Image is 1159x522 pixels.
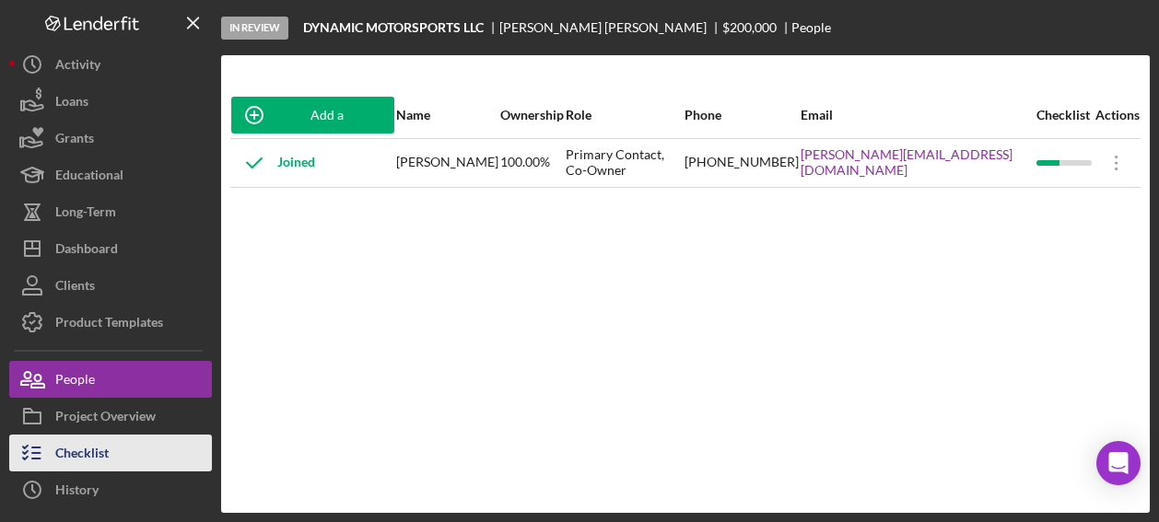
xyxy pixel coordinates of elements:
[55,304,163,345] div: Product Templates
[55,435,109,476] div: Checklist
[221,17,288,40] div: In Review
[9,361,212,398] button: People
[9,398,212,435] button: Project Overview
[801,147,1035,177] a: [PERSON_NAME][EMAIL_ADDRESS][DOMAIN_NAME]
[1094,108,1140,122] div: Actions
[499,20,722,35] div: [PERSON_NAME] [PERSON_NAME]
[55,230,118,272] div: Dashboard
[1036,108,1092,122] div: Checklist
[55,120,94,161] div: Grants
[791,20,831,35] div: People
[9,435,212,471] button: Checklist
[9,230,212,267] button: Dashboard
[277,97,376,133] div: Add a Participant
[9,304,212,341] button: Product Templates
[722,19,777,35] span: $200,000
[55,267,95,308] div: Clients
[685,108,799,122] div: Phone
[55,157,123,198] div: Educational
[396,140,498,186] div: [PERSON_NAME]
[55,398,156,439] div: Project Overview
[9,267,212,304] button: Clients
[396,108,498,122] div: Name
[1096,441,1141,485] div: Open Intercom Messenger
[685,140,799,186] div: [PHONE_NUMBER]
[231,140,315,186] div: Joined
[500,108,564,122] div: Ownership
[55,361,95,402] div: People
[500,140,564,186] div: 100.00%
[566,140,682,186] div: Primary Contact, Co-Owner
[9,120,212,157] button: Grants
[9,193,212,230] button: Long-Term
[55,46,100,87] div: Activity
[801,108,1035,122] div: Email
[55,193,116,235] div: Long-Term
[231,97,394,133] button: Add a Participant
[55,83,88,124] div: Loans
[9,157,212,193] button: Educational
[9,83,212,120] button: Loans
[303,20,484,35] b: DYNAMIC MOTORSPORTS LLC
[9,471,212,508] button: History
[566,108,682,122] div: Role
[9,46,212,83] button: Activity
[55,471,99,513] div: History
